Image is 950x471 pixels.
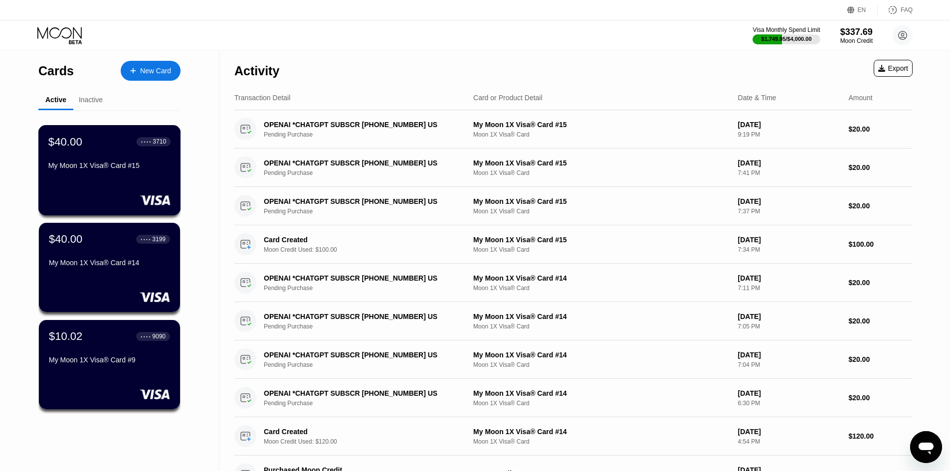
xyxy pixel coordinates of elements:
[45,96,66,104] div: Active
[473,389,730,397] div: My Moon 1X Visa® Card #14
[234,187,913,225] div: OPENAI *CHATGPT SUBSCR [PHONE_NUMBER] USPending PurchaseMy Moon 1X Visa® Card #15Moon 1X Visa® Ca...
[761,36,812,42] div: $1,749.95 / $4,000.00
[153,138,166,145] div: 3710
[473,94,543,102] div: Card or Product Detail
[48,161,171,169] div: My Moon 1X Visa® Card #15
[264,351,457,359] div: OPENAI *CHATGPT SUBSCR [PHONE_NUMBER] US
[738,208,841,215] div: 7:37 PM
[141,140,151,143] div: ● ● ● ●
[878,5,913,15] div: FAQ
[264,428,457,436] div: Card Created
[738,400,841,407] div: 6:30 PM
[738,274,841,282] div: [DATE]
[264,285,472,292] div: Pending Purchase
[264,361,472,368] div: Pending Purchase
[264,274,457,282] div: OPENAI *CHATGPT SUBSCR [PHONE_NUMBER] US
[234,110,913,149] div: OPENAI *CHATGPT SUBSCR [PHONE_NUMBER] USPending PurchaseMy Moon 1X Visa® Card #15Moon 1X Visa® Ca...
[264,323,472,330] div: Pending Purchase
[152,333,166,340] div: 9090
[848,240,913,248] div: $100.00
[738,246,841,253] div: 7:34 PM
[264,121,457,129] div: OPENAI *CHATGPT SUBSCR [PHONE_NUMBER] US
[738,313,841,320] div: [DATE]
[473,313,730,320] div: My Moon 1X Visa® Card #14
[738,159,841,167] div: [DATE]
[848,163,913,171] div: $20.00
[234,225,913,264] div: Card CreatedMoon Credit Used: $100.00My Moon 1X Visa® Card #15Moon 1X Visa® Card[DATE]7:34 PM$100.00
[738,351,841,359] div: [DATE]
[39,126,180,215] div: $40.00● ● ● ●3710My Moon 1X Visa® Card #15
[473,208,730,215] div: Moon 1X Visa® Card
[738,197,841,205] div: [DATE]
[738,236,841,244] div: [DATE]
[901,6,913,13] div: FAQ
[473,236,730,244] div: My Moon 1X Visa® Card #15
[738,121,841,129] div: [DATE]
[473,246,730,253] div: Moon 1X Visa® Card
[738,94,776,102] div: Date & Time
[141,335,151,338] div: ● ● ● ●
[840,27,873,44] div: $337.69Moon Credit
[473,285,730,292] div: Moon 1X Visa® Card
[39,320,180,409] div: $10.02● ● ● ●9090My Moon 1X Visa® Card #9
[48,135,82,148] div: $40.00
[49,330,82,343] div: $10.02
[874,60,913,77] div: Export
[121,61,181,81] div: New Card
[264,169,472,176] div: Pending Purchase
[38,64,74,78] div: Cards
[738,131,841,138] div: 9:19 PM
[264,246,472,253] div: Moon Credit Used: $100.00
[848,355,913,363] div: $20.00
[738,285,841,292] div: 7:11 PM
[234,379,913,417] div: OPENAI *CHATGPT SUBSCR [PHONE_NUMBER] USPending PurchaseMy Moon 1X Visa® Card #14Moon 1X Visa® Ca...
[79,96,103,104] div: Inactive
[234,264,913,302] div: OPENAI *CHATGPT SUBSCR [PHONE_NUMBER] USPending PurchaseMy Moon 1X Visa® Card #14Moon 1X Visa® Ca...
[847,5,878,15] div: EN
[738,169,841,176] div: 7:41 PM
[234,94,290,102] div: Transaction Detail
[473,323,730,330] div: Moon 1X Visa® Card
[264,208,472,215] div: Pending Purchase
[848,125,913,133] div: $20.00
[753,26,820,44] div: Visa Monthly Spend Limit$1,749.95/$4,000.00
[738,428,841,436] div: [DATE]
[848,279,913,287] div: $20.00
[878,64,908,72] div: Export
[738,361,841,368] div: 7:04 PM
[234,149,913,187] div: OPENAI *CHATGPT SUBSCR [PHONE_NUMBER] USPending PurchaseMy Moon 1X Visa® Card #15Moon 1X Visa® Ca...
[264,438,472,445] div: Moon Credit Used: $120.00
[234,340,913,379] div: OPENAI *CHATGPT SUBSCR [PHONE_NUMBER] USPending PurchaseMy Moon 1X Visa® Card #14Moon 1X Visa® Ca...
[473,169,730,176] div: Moon 1X Visa® Card
[840,27,873,37] div: $337.69
[264,313,457,320] div: OPENAI *CHATGPT SUBSCR [PHONE_NUMBER] US
[753,26,820,33] div: Visa Monthly Spend Limit
[264,400,472,407] div: Pending Purchase
[848,432,913,440] div: $120.00
[473,428,730,436] div: My Moon 1X Visa® Card #14
[264,159,457,167] div: OPENAI *CHATGPT SUBSCR [PHONE_NUMBER] US
[152,236,166,243] div: 3199
[840,37,873,44] div: Moon Credit
[234,417,913,456] div: Card CreatedMoon Credit Used: $120.00My Moon 1X Visa® Card #14Moon 1X Visa® Card[DATE]4:54 PM$120.00
[473,159,730,167] div: My Moon 1X Visa® Card #15
[473,361,730,368] div: Moon 1X Visa® Card
[264,131,472,138] div: Pending Purchase
[738,323,841,330] div: 7:05 PM
[848,317,913,325] div: $20.00
[49,356,170,364] div: My Moon 1X Visa® Card #9
[473,400,730,407] div: Moon 1X Visa® Card
[473,351,730,359] div: My Moon 1X Visa® Card #14
[848,202,913,210] div: $20.00
[473,438,730,445] div: Moon 1X Visa® Card
[49,233,82,246] div: $40.00
[39,223,180,312] div: $40.00● ● ● ●3199My Moon 1X Visa® Card #14
[140,67,171,75] div: New Card
[264,197,457,205] div: OPENAI *CHATGPT SUBSCR [PHONE_NUMBER] US
[473,274,730,282] div: My Moon 1X Visa® Card #14
[264,389,457,397] div: OPENAI *CHATGPT SUBSCR [PHONE_NUMBER] US
[848,94,872,102] div: Amount
[264,236,457,244] div: Card Created
[141,238,151,241] div: ● ● ● ●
